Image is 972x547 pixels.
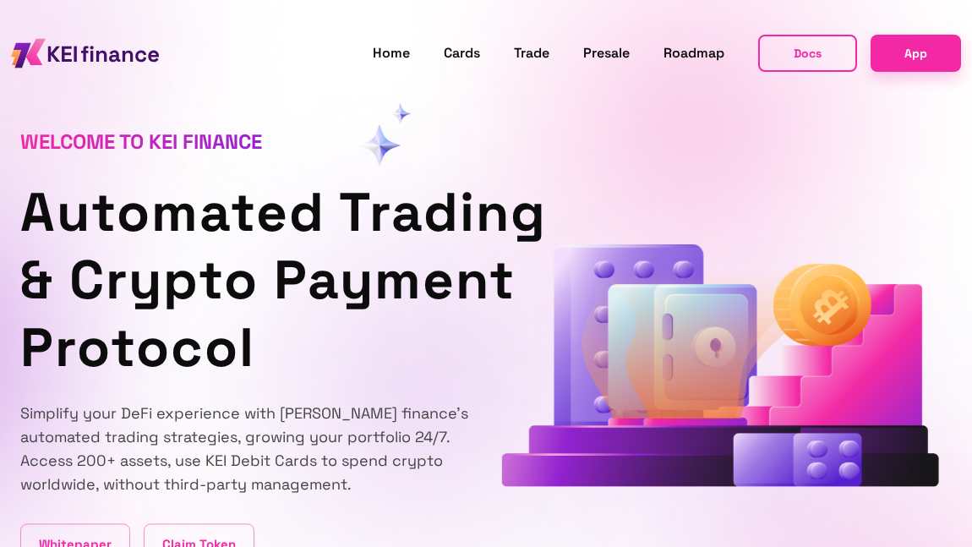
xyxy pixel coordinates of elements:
a: Trade [514,42,549,64]
span: Welcome to KEI finance [20,129,262,155]
a: Home [373,42,410,64]
a: Cards [444,42,480,64]
div: animation [501,244,939,493]
a: Presale [583,42,630,64]
p: Simplify your DeFi experience with [PERSON_NAME] finance's automated trading strategies, growing ... [20,402,486,496]
h1: Automated Trading & Crypto Payment Protocol [20,178,486,381]
a: Roadmap [663,42,724,64]
a: App [871,35,961,71]
button: Docs [758,35,857,72]
img: KEI finance [11,34,159,73]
